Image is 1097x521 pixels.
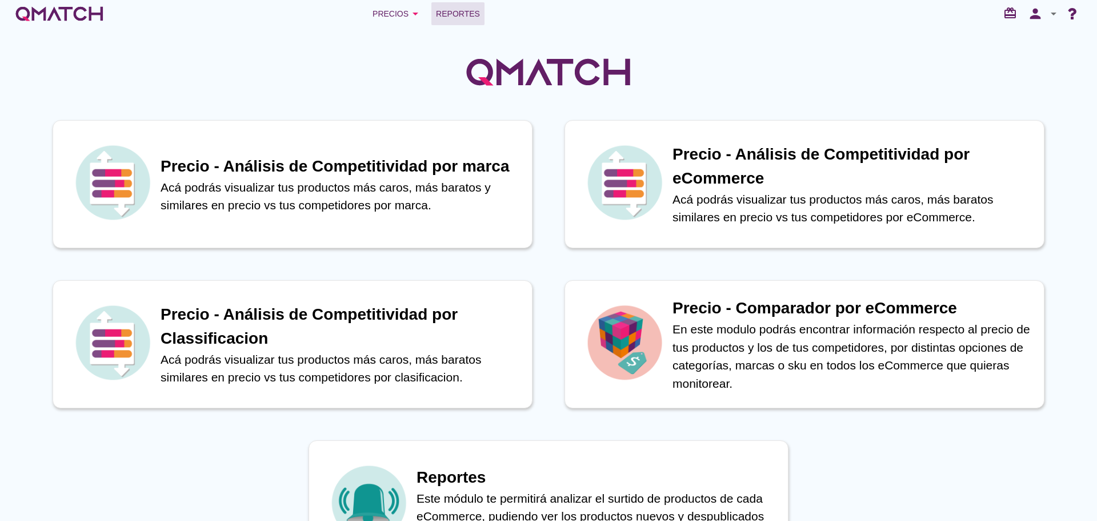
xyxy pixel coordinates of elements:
[373,7,422,21] div: Precios
[1024,6,1047,22] i: person
[161,303,521,351] h1: Precio - Análisis de Competitividad por Classificacion
[672,142,1032,190] h1: Precio - Análisis de Competitividad por eCommerce
[37,120,548,248] a: iconPrecio - Análisis de Competitividad por marcaAcá podrás visualizar tus productos más caros, m...
[14,2,105,25] a: white-qmatch-logo
[409,7,422,21] i: arrow_drop_down
[584,303,664,383] img: icon
[463,43,634,101] img: QMatchLogo
[161,178,521,214] p: Acá podrás visualizar tus productos más caros, más baratos y similares en precio vs tus competido...
[584,142,664,222] img: icon
[73,142,153,222] img: icon
[548,280,1060,408] a: iconPrecio - Comparador por eCommerceEn este modulo podrás encontrar información respecto al prec...
[672,190,1032,226] p: Acá podrás visualizar tus productos más caros, más baratos similares en precio vs tus competidore...
[436,7,480,21] span: Reportes
[431,2,485,25] a: Reportes
[672,320,1032,392] p: En este modulo podrás encontrar información respecto al precio de tus productos y los de tus comp...
[672,296,1032,320] h1: Precio - Comparador por eCommerce
[548,120,1060,248] a: iconPrecio - Análisis de Competitividad por eCommerceAcá podrás visualizar tus productos más caro...
[37,280,548,408] a: iconPrecio - Análisis de Competitividad por ClassificacionAcá podrás visualizar tus productos más...
[1047,7,1060,21] i: arrow_drop_down
[73,303,153,383] img: icon
[161,154,521,178] h1: Precio - Análisis de Competitividad por marca
[417,466,776,490] h1: Reportes
[363,2,431,25] button: Precios
[1003,6,1022,20] i: redeem
[161,351,521,387] p: Acá podrás visualizar tus productos más caros, más baratos similares en precio vs tus competidore...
